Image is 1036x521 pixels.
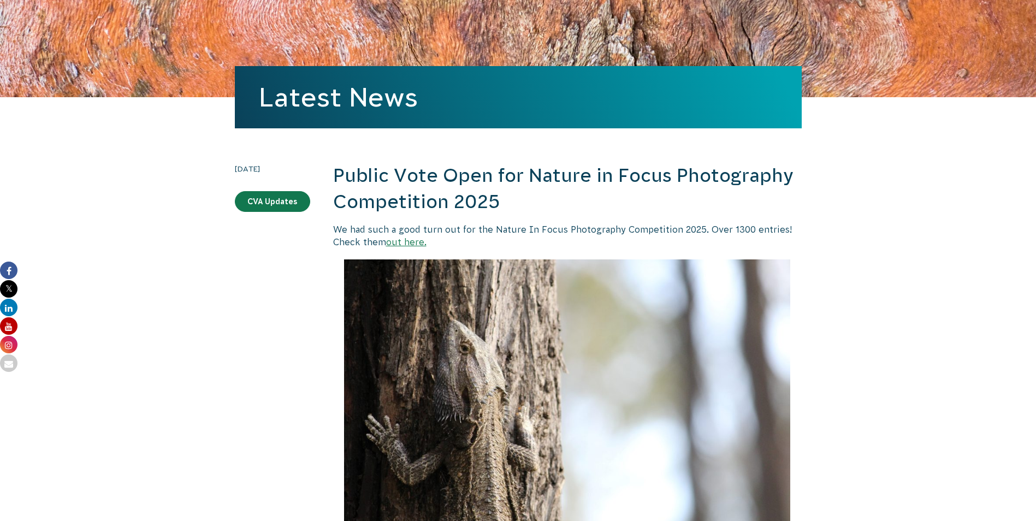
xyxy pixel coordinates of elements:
[386,237,427,247] a: out here.
[259,82,418,112] a: Latest News
[235,163,310,175] time: [DATE]
[333,163,802,215] h2: Public Vote Open for Nature in Focus Photography Competition 2025
[333,223,802,248] p: We had such a good turn out for the Nature In Focus Photography Competition 2025. Over 1300 entri...
[235,191,310,212] a: CVA Updates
